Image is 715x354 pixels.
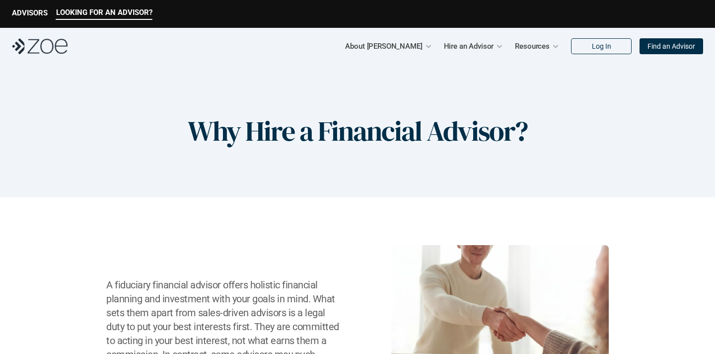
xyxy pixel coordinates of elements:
[592,42,611,51] p: Log In
[571,38,632,54] a: Log In
[640,38,703,54] a: Find an Advisor
[444,39,494,54] p: Hire an Advisor
[345,39,422,54] p: About [PERSON_NAME]
[515,39,550,54] p: Resources
[188,114,527,148] h1: Why Hire a Financial Advisor?
[12,8,48,17] p: ADVISORS
[647,42,695,51] p: Find an Advisor
[56,8,152,17] p: LOOKING FOR AN ADVISOR?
